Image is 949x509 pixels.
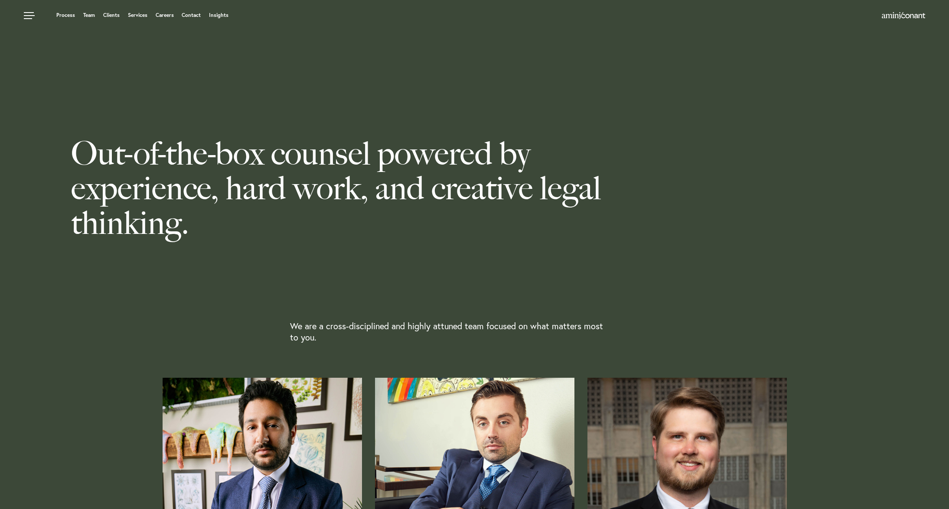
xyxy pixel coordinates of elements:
[882,13,925,19] a: Home
[103,13,120,18] a: Clients
[56,13,75,18] a: Process
[209,13,228,18] a: Insights
[83,13,95,18] a: Team
[290,321,609,343] p: We are a cross-disciplined and highly attuned team focused on what matters most to you.
[156,13,174,18] a: Careers
[182,13,201,18] a: Contact
[128,13,147,18] a: Services
[882,12,925,19] img: Amini & Conant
